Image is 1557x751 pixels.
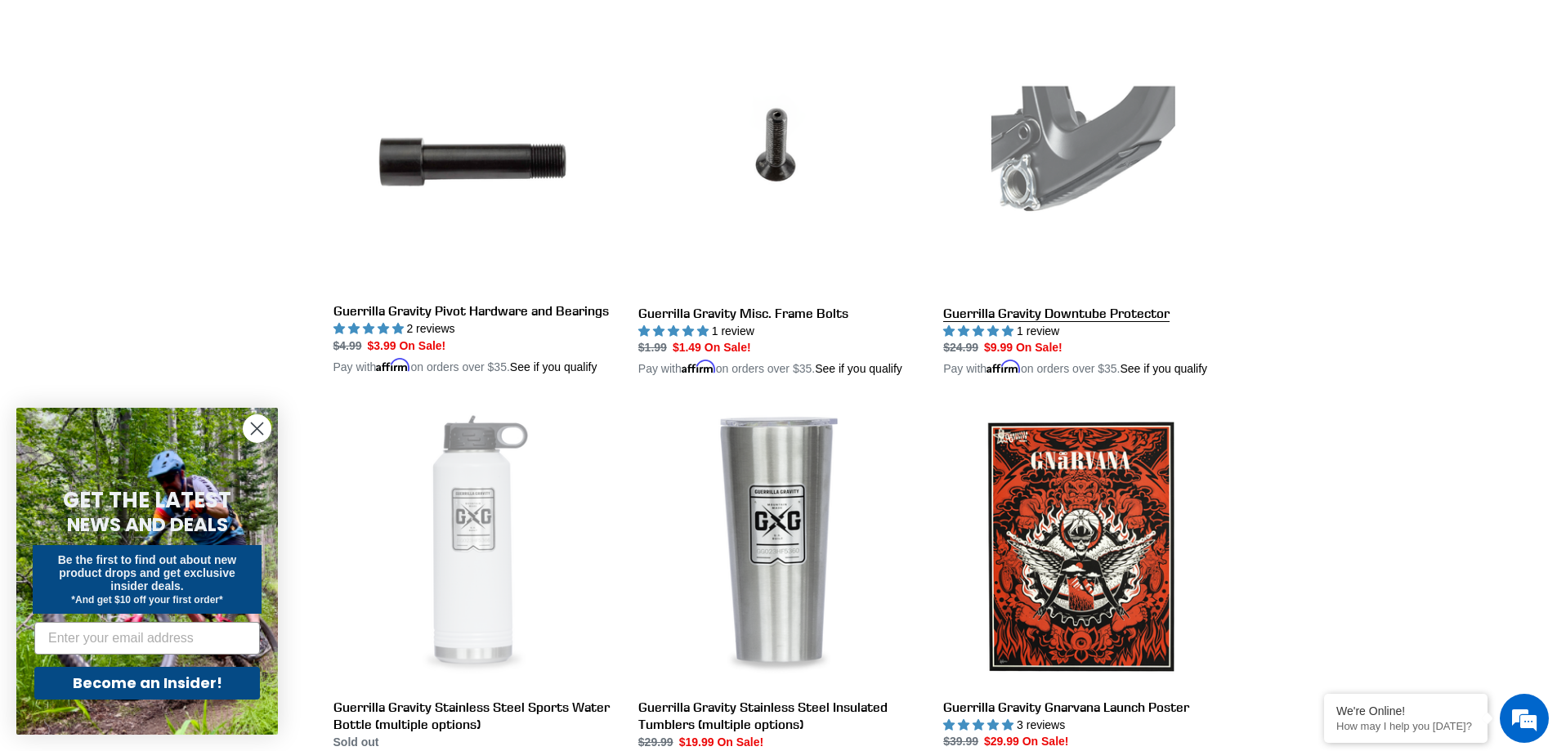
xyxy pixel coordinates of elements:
span: Be the first to find out about new product drops and get exclusive insider deals. [58,553,237,592]
div: We're Online! [1336,704,1475,717]
span: *And get $10 off your first order* [71,594,222,606]
span: GET THE LATEST [63,485,231,515]
span: NEWS AND DEALS [67,512,228,538]
button: Close dialog [243,414,271,443]
input: Enter your email address [34,622,260,655]
p: How may I help you today? [1336,720,1475,732]
button: Become an Insider! [34,667,260,700]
